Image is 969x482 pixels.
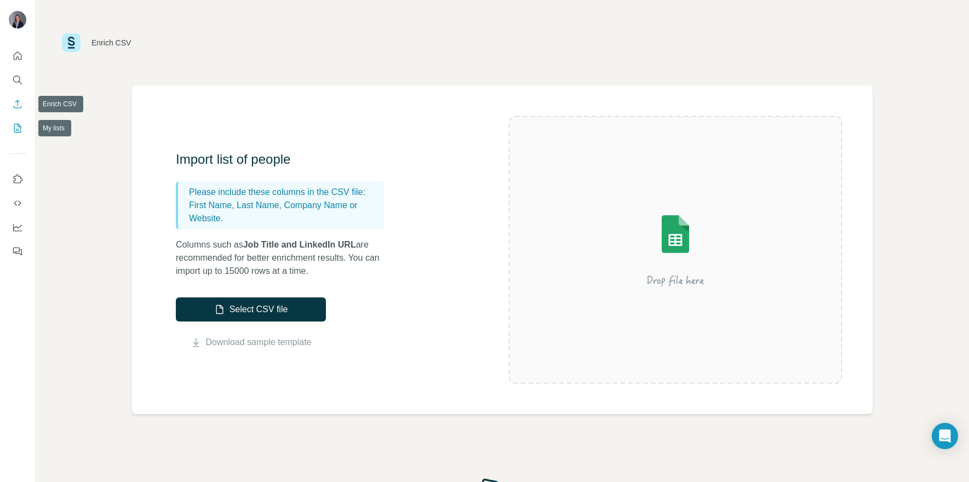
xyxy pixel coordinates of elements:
button: Enrich CSV [9,94,26,114]
button: Search [9,70,26,90]
button: Feedback [9,242,26,261]
button: Select CSV file [176,297,326,322]
button: Use Surfe on LinkedIn [9,169,26,189]
img: Surfe Illustration - Drop file here or select below [577,184,774,315]
h3: Import list of people [176,151,395,168]
span: Job Title and LinkedIn URL [243,240,356,249]
div: Open Intercom Messenger [932,423,958,449]
button: Quick start [9,46,26,66]
img: Surfe Logo [62,33,81,52]
a: Download sample template [206,336,312,349]
p: Columns such as are recommended for better enrichment results. You can import up to 15000 rows at... [176,238,395,278]
img: Avatar [9,11,26,28]
button: Use Surfe API [9,193,26,213]
p: Please include these columns in the CSV file: [189,186,380,199]
button: Download sample template [176,336,326,349]
button: My lists [9,118,26,138]
p: First Name, Last Name, Company Name or Website. [189,199,380,225]
div: Enrich CSV [91,37,131,48]
button: Dashboard [9,217,26,237]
